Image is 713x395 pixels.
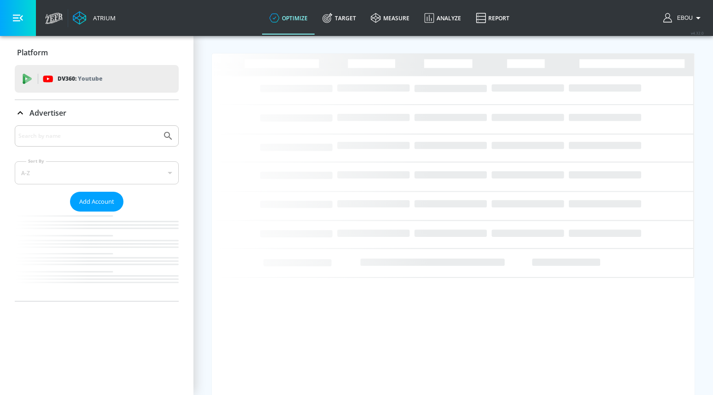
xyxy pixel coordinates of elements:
div: Platform [15,40,179,65]
div: Advertiser [15,100,179,126]
div: Atrium [89,14,116,22]
label: Sort By [26,158,46,164]
nav: list of Advertiser [15,212,179,301]
span: login as: ebou.njie@zefr.com [673,15,693,21]
p: Youtube [78,74,102,83]
div: Advertiser [15,125,179,301]
p: Advertiser [29,108,66,118]
div: DV360: Youtube [15,65,179,93]
span: Add Account [79,196,114,207]
a: Atrium [73,11,116,25]
input: Search by name [18,130,158,142]
a: optimize [262,1,315,35]
p: Platform [17,47,48,58]
span: v 4.32.0 [691,30,704,35]
a: measure [363,1,417,35]
a: Target [315,1,363,35]
div: A-Z [15,161,179,184]
p: DV360: [58,74,102,84]
button: Ebou [663,12,704,24]
a: Analyze [417,1,468,35]
a: Report [468,1,517,35]
button: Add Account [70,192,123,212]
